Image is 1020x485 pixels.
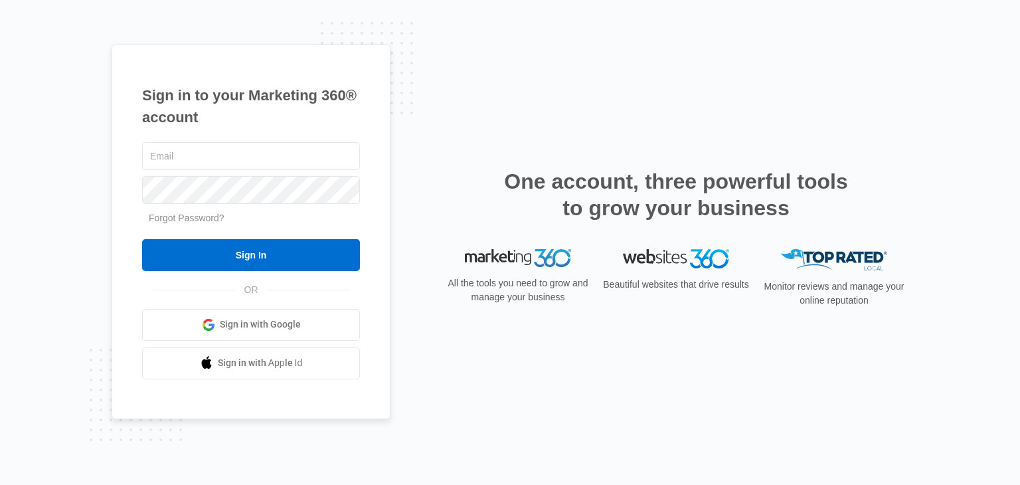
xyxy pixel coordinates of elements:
p: All the tools you need to grow and manage your business [444,276,592,304]
input: Sign In [142,239,360,271]
h2: One account, three powerful tools to grow your business [500,168,852,221]
a: Sign in with Google [142,309,360,341]
p: Monitor reviews and manage your online reputation [760,280,908,308]
a: Sign in with Apple Id [142,347,360,379]
img: Top Rated Local [781,249,887,271]
a: Forgot Password? [149,213,224,223]
span: Sign in with Google [220,318,301,332]
h1: Sign in to your Marketing 360® account [142,84,360,128]
img: Websites 360 [623,249,729,268]
span: OR [235,283,268,297]
input: Email [142,142,360,170]
p: Beautiful websites that drive results [602,278,750,292]
img: Marketing 360 [465,249,571,268]
span: Sign in with Apple Id [218,356,303,370]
